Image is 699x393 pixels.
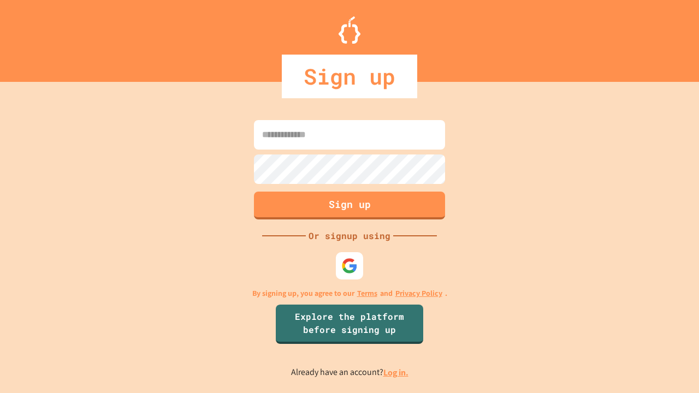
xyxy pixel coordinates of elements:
[357,288,377,299] a: Terms
[291,366,408,379] p: Already have an account?
[252,288,447,299] p: By signing up, you agree to our and .
[306,229,393,242] div: Or signup using
[341,258,358,274] img: google-icon.svg
[282,55,417,98] div: Sign up
[395,288,442,299] a: Privacy Policy
[254,192,445,219] button: Sign up
[276,305,423,344] a: Explore the platform before signing up
[339,16,360,44] img: Logo.svg
[383,367,408,378] a: Log in.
